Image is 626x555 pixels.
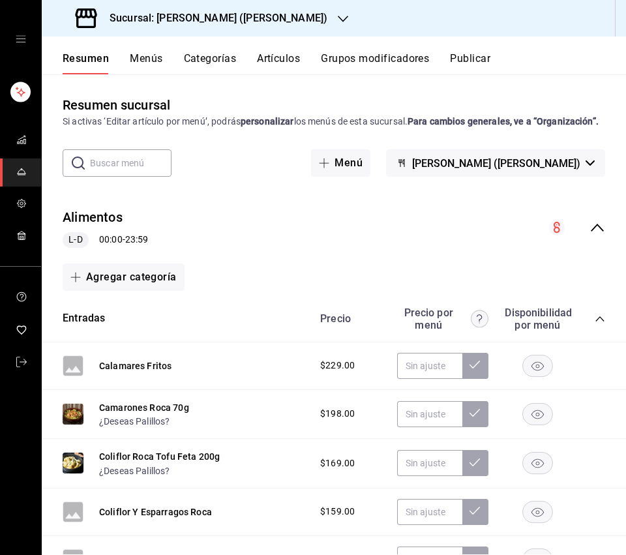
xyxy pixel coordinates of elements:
input: Sin ajuste [397,450,462,476]
input: Buscar menú [90,150,171,176]
input: Sin ajuste [397,353,462,379]
div: Disponibilidad por menú [505,307,570,331]
img: Preview [63,404,83,425]
div: Precio [307,312,391,325]
button: Menú [311,149,370,177]
button: Categorías [184,52,237,74]
div: 00:00 - 23:59 [63,232,148,248]
button: collapse-category-row [595,314,605,324]
img: Preview [63,453,83,473]
div: Resumen sucursal [63,95,170,115]
span: [PERSON_NAME] ([PERSON_NAME]) [412,157,580,170]
span: $198.00 [320,407,355,421]
span: L-D [63,233,87,247]
h3: Sucursal: [PERSON_NAME] ([PERSON_NAME]) [99,10,327,26]
span: $159.00 [320,505,355,518]
div: navigation tabs [63,52,626,74]
button: Resumen [63,52,109,74]
strong: personalizar [241,116,294,127]
div: collapse-menu-row [42,198,626,258]
input: Sin ajuste [397,401,462,427]
span: $169.00 [320,457,355,470]
div: Si activas ‘Editar artículo por menú’, podrás los menús de esta sucursal. [63,115,605,128]
button: open drawer [16,34,26,44]
button: Grupos modificadores [321,52,429,74]
button: Agregar categoría [63,263,185,291]
button: Alimentos [63,208,123,227]
button: Menús [130,52,162,74]
button: [PERSON_NAME] ([PERSON_NAME]) [386,149,605,177]
button: ¿Deseas Palillos? [99,464,170,477]
button: Artículos [257,52,300,74]
div: Precio por menú [397,307,488,331]
button: Coliflor Y Esparragos Roca [99,505,212,518]
button: Coliflor Roca Tofu Feta 200g [99,450,220,463]
button: ¿Deseas Palillos? [99,415,170,428]
button: Entradas [63,311,105,326]
input: Sin ajuste [397,499,462,525]
button: Publicar [450,52,490,74]
span: $229.00 [320,359,355,372]
strong: Para cambios generales, ve a “Organización”. [408,116,599,127]
button: Camarones Roca 70g [99,401,189,414]
button: Calamares Fritos [99,359,171,372]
